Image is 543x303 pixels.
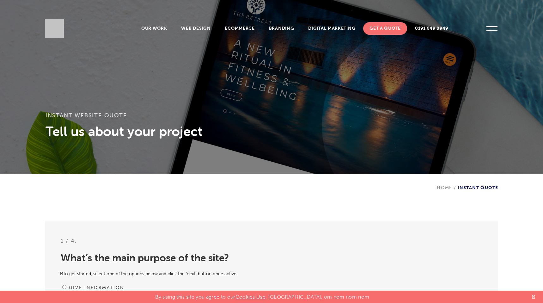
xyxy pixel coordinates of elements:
[45,19,64,38] img: Sleeky Web Design Newcastle
[46,123,497,139] h3: Tell us about your project
[61,271,483,283] p: To get started, select one of the options below and click the ‘next’ button once active
[46,112,497,123] h1: Instant Website Quote
[302,22,362,35] a: Digital Marketing
[409,22,455,35] a: 0191 649 8949
[175,22,217,35] a: Web Design
[452,185,458,190] span: /
[263,22,301,35] a: Branding
[61,237,483,250] h3: 1 / 4.
[235,294,266,300] a: Cookies Use
[61,250,483,274] h2: What’s the main purpose of the site?
[363,22,407,35] a: Get A Quote
[135,22,174,35] a: Our Work
[218,22,261,35] a: Ecommerce
[437,185,452,190] a: Home
[69,285,125,290] label: Give information
[437,174,498,190] div: Instant Quote
[155,291,369,300] p: By using this site you agree to our . [GEOGRAPHIC_DATA], om nom nom nom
